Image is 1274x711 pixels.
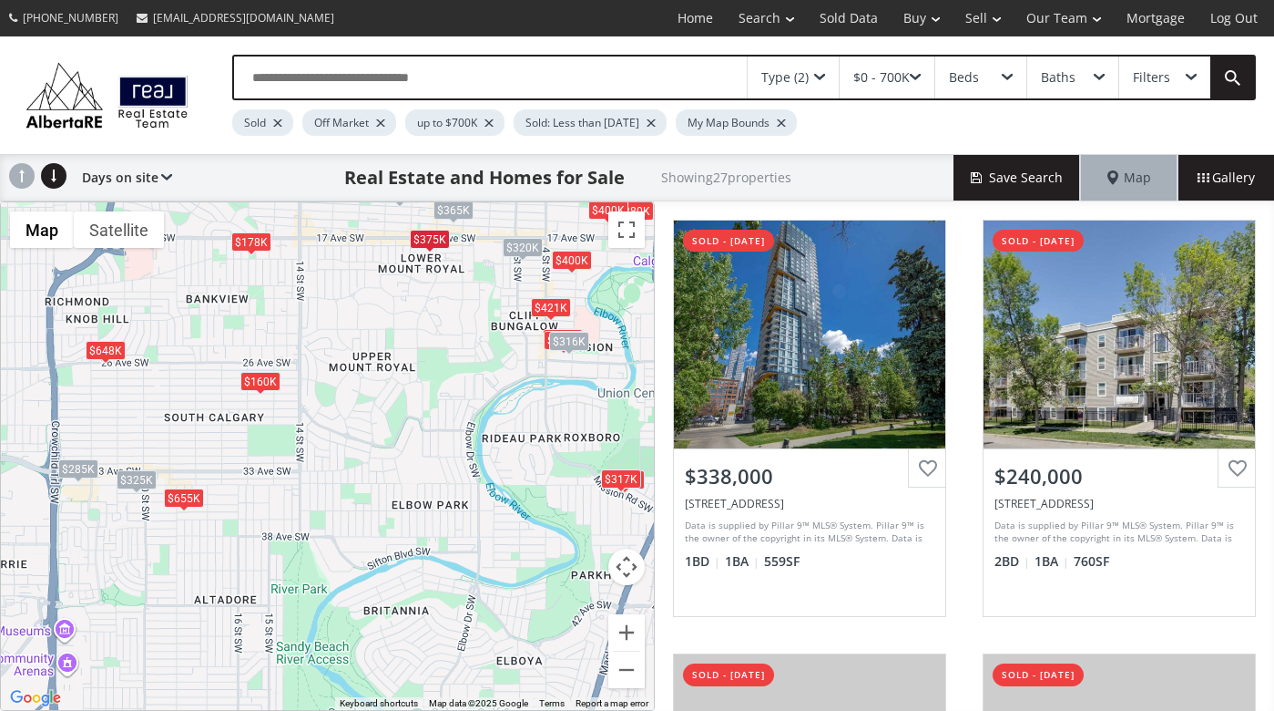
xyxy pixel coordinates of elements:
div: Data is supplied by Pillar 9™ MLS® System. Pillar 9™ is the owner of the copyright in its MLS® Sy... [685,519,930,546]
div: Baths [1041,71,1075,84]
button: Save Search [953,155,1081,201]
div: $375K [409,229,449,248]
button: Keyboard shortcuts [340,697,418,710]
div: Type (2) [761,71,809,84]
button: Zoom in [608,614,645,651]
div: $300K [543,329,583,348]
div: $316K [548,332,588,351]
a: sold - [DATE]$240,000[STREET_ADDRESS]Data is supplied by Pillar 9™ MLS® System. Pillar 9™ is the ... [964,201,1274,635]
div: $285K [58,459,98,478]
span: Map data ©2025 Google [429,698,528,708]
span: [PHONE_NUMBER] [23,10,118,26]
div: 1626 14 Avenue SW #201, Calgary, AB T3C 0W5 [994,496,1244,511]
div: $421K [531,297,571,316]
div: Days on site [73,155,172,201]
a: Open this area in Google Maps (opens a new window) [5,686,66,710]
div: $0 - 700K [853,71,910,84]
div: $178K [230,232,270,251]
div: $325K [605,469,645,489]
div: Sold [232,109,293,136]
span: 1 BD [685,552,720,571]
span: 559 SF [764,552,800,571]
h2: Showing 27 properties [661,170,791,184]
div: $317K [601,469,641,488]
button: Show street map [10,211,74,248]
div: $280K [614,201,654,221]
button: Toggle fullscreen view [608,211,645,248]
div: 310 12 Avenue SW #1202, Calgary, AB T2R 1B5 [685,496,934,511]
div: Data is supplied by Pillar 9™ MLS® System. Pillar 9™ is the owner of the copyright in its MLS® Sy... [994,519,1239,546]
div: Off Market [302,109,396,136]
span: Map [1107,169,1151,187]
div: My Map Bounds [676,109,797,136]
img: Google [5,686,66,710]
h1: Real Estate and Homes for Sale [344,165,625,191]
div: $320K [503,238,543,257]
div: $655K [164,488,204,507]
div: $240K [379,184,419,203]
div: $400K [588,200,628,219]
div: $160K [240,371,280,390]
div: $325K [116,470,156,489]
div: $290K [544,330,584,349]
div: up to $700K [405,109,505,136]
span: 760 SF [1074,552,1109,571]
div: Beds [949,71,979,84]
span: 1 BA [1034,552,1069,571]
button: Map camera controls [608,549,645,585]
div: Gallery [1177,155,1274,201]
span: 1 BA [725,552,759,571]
button: Zoom out [608,652,645,688]
div: $400K [551,251,591,270]
div: Sold: Less than [DATE] [514,109,667,136]
img: Logo [18,58,196,132]
a: Terms [539,698,565,708]
span: 2 BD [994,552,1030,571]
div: $365K [433,200,473,219]
span: Gallery [1198,169,1255,187]
div: $648K [85,340,125,359]
a: Report a map error [576,698,648,708]
div: $240,000 [994,462,1244,490]
div: $338,000 [685,462,934,490]
div: Filters [1133,71,1170,84]
div: Map [1081,155,1177,201]
span: [EMAIL_ADDRESS][DOMAIN_NAME] [153,10,334,26]
a: sold - [DATE]$338,000[STREET_ADDRESS]Data is supplied by Pillar 9™ MLS® System. Pillar 9™ is the ... [655,201,964,635]
a: [EMAIL_ADDRESS][DOMAIN_NAME] [127,1,343,35]
button: Show satellite imagery [74,211,164,248]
